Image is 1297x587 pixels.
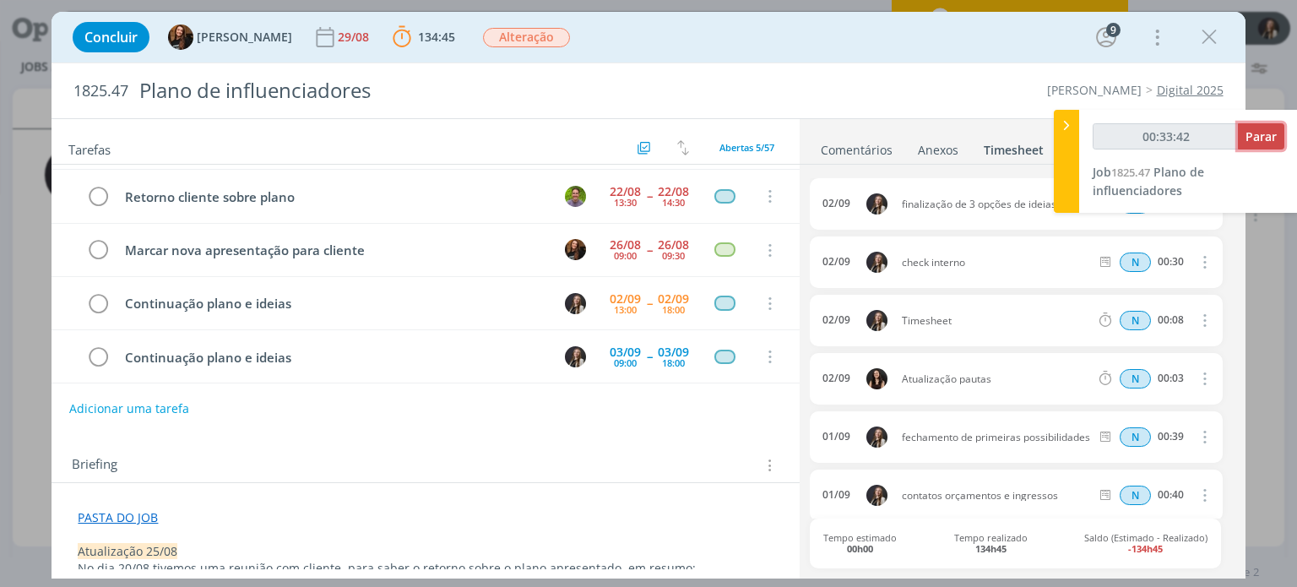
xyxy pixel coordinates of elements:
button: Alteração [482,27,571,48]
span: N [1120,311,1151,330]
img: L [866,427,887,448]
div: Retorno cliente sobre plano [117,187,549,208]
div: 03/09 [610,346,641,358]
button: 134:45 [388,24,459,51]
div: 02/09 [822,198,850,209]
button: Adicionar uma tarefa [68,394,190,424]
div: dialog [52,12,1245,579]
span: Tempo estimado [823,532,897,554]
div: 18:00 [662,358,685,367]
span: -- [647,351,652,362]
div: 22/08 [610,186,641,198]
div: 18:00 [662,305,685,314]
div: 00:40 [1158,489,1184,501]
span: check interno [895,258,1097,268]
span: Abertas 5/57 [719,141,774,154]
div: Horas normais [1120,253,1151,272]
button: T [563,183,589,209]
div: Horas normais [1120,311,1151,330]
div: Horas normais [1120,427,1151,447]
span: contatos orçamentos e ingressos [895,491,1097,501]
div: 02/09 [610,293,641,305]
img: L [565,293,586,314]
div: 13:00 [614,305,637,314]
img: L [866,252,887,273]
span: fechamento de primeiras possibilidades [895,432,1097,443]
a: Timesheet [983,134,1045,159]
b: 00h00 [847,542,873,555]
div: 01/09 [822,489,850,501]
div: 00:39 [1158,431,1184,443]
span: Plano de influenciadores [1093,164,1204,198]
img: I [866,368,887,389]
div: 14:30 [662,198,685,207]
span: 1825.47 [73,82,128,101]
span: Tempo realizado [954,532,1028,554]
div: 26/08 [610,239,641,251]
span: [PERSON_NAME] [197,31,292,43]
a: Job1825.47Plano de influenciadores [1093,164,1204,198]
div: 03/09 [658,346,689,358]
span: N [1120,486,1151,505]
span: 1825.47 [1111,165,1150,180]
div: 02/09 [822,372,850,384]
img: T [565,186,586,207]
div: 9 [1106,23,1121,37]
div: Marcar nova apresentação para cliente [117,240,549,261]
b: -134h45 [1128,542,1163,555]
div: Continuação plano e ideias [117,347,549,368]
span: Parar [1245,128,1277,144]
span: Atualização pautas [895,374,1097,384]
div: 02/09 [822,256,850,268]
span: Saldo (Estimado - Realizado) [1084,532,1207,554]
div: Horas normais [1120,486,1151,505]
span: Alteração [483,28,570,47]
span: -- [647,244,652,256]
div: 00:08 [1158,314,1184,326]
div: 00:30 [1158,256,1184,268]
img: L [866,193,887,215]
div: 29/08 [338,31,372,43]
div: 00:03 [1158,372,1184,384]
img: T [565,239,586,260]
img: L [565,346,586,367]
span: Briefing [72,454,117,476]
div: 02/09 [658,293,689,305]
span: finalização de 3 opções de ideias [895,199,1097,209]
span: -- [647,190,652,202]
div: 09:00 [614,251,637,260]
p: No dia 20/08 tivemos uma reunião com cliente, para saber o retorno sobre o plano apresentado, em ... [78,560,773,577]
span: N [1120,253,1151,272]
div: 09:30 [662,251,685,260]
img: L [866,485,887,506]
button: L [563,291,589,316]
div: Continuação plano e ideias [117,293,549,314]
button: L [563,344,589,369]
img: arrow-down-up.svg [677,140,689,155]
span: Atualização 25/08 [78,543,177,559]
span: N [1120,427,1151,447]
img: T [168,24,193,50]
div: Plano de influenciadores [132,70,737,111]
div: 09:00 [614,358,637,367]
span: -- [647,297,652,309]
div: 13:30 [614,198,637,207]
span: Tarefas [68,138,111,158]
span: N [1120,369,1151,389]
div: 22/08 [658,186,689,198]
div: 26/08 [658,239,689,251]
button: Parar [1238,123,1284,149]
span: Concluir [84,30,138,44]
span: 134:45 [418,29,455,45]
button: 9 [1093,24,1120,51]
div: 02/09 [822,314,850,326]
button: T[PERSON_NAME] [168,24,292,50]
a: [PERSON_NAME] [1047,82,1142,98]
b: 134h45 [975,542,1007,555]
button: T [563,237,589,263]
img: L [866,310,887,331]
button: Concluir [73,22,149,52]
span: Timesheet [895,316,1097,326]
div: 01/09 [822,431,850,443]
div: Anexos [918,142,958,159]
